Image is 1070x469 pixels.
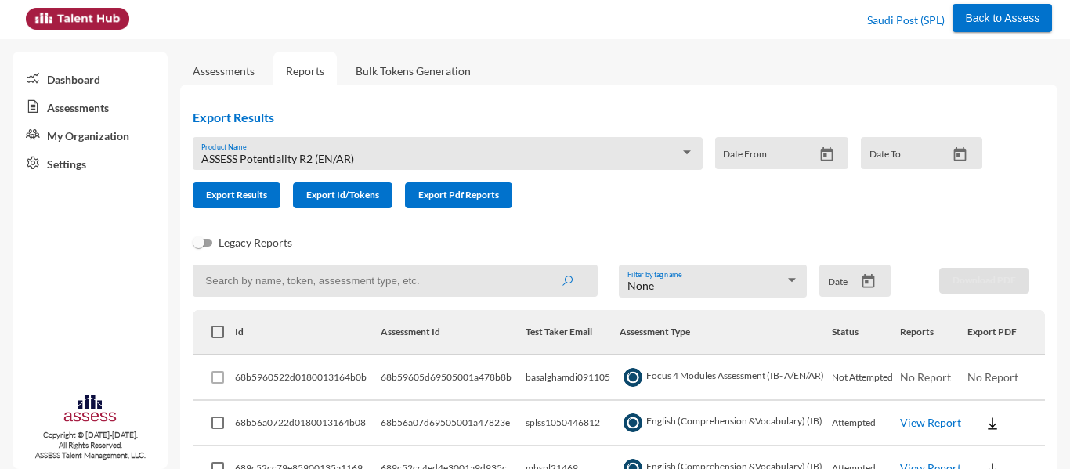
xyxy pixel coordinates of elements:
span: Export Pdf Reports [418,189,499,200]
span: Legacy Reports [219,233,292,252]
td: English (Comprehension &Vocabulary) (IB) [620,401,833,446]
span: None [627,279,654,292]
td: Focus 4 Modules Assessment (IB- A/EN/AR) [620,355,833,401]
button: Open calendar [855,273,882,290]
a: Assessments [13,92,168,121]
span: ASSESS Potentiality R2 (EN/AR) [201,152,354,165]
th: Assessment Id [381,310,526,355]
button: Back to Assess [953,4,1052,32]
a: Back to Assess [953,8,1052,25]
td: Not Attempted [832,355,899,401]
td: splss1050446812 [526,401,620,446]
span: Export Id/Tokens [306,189,379,200]
th: Status [832,310,899,355]
span: Back to Assess [965,12,1039,24]
a: Assessments [193,64,255,78]
img: assesscompany-logo.png [63,393,117,427]
a: Bulk Tokens Generation [343,52,483,90]
p: Copyright © [DATE]-[DATE]. All Rights Reserved. ASSESS Talent Management, LLC. [13,430,168,460]
button: Open calendar [946,146,974,163]
button: Export Pdf Reports [405,182,512,208]
input: Search by name, token, assessment type, etc. [193,265,598,297]
button: Download PDF [939,268,1029,294]
td: 68b59605d69505001a478b8b [381,355,526,401]
a: Dashboard [13,64,168,92]
td: basalghamdi091105 [526,355,620,401]
th: Reports [900,310,967,355]
span: No Report [900,370,951,384]
p: Saudi Post (SPL) [867,8,945,33]
span: Download PDF [953,274,1016,286]
a: Settings [13,149,168,177]
span: No Report [967,370,1018,384]
button: Export Results [193,182,280,208]
a: Reports [273,52,337,90]
span: Export Results [206,189,267,200]
td: 68b56a0722d0180013164b08 [235,401,381,446]
th: Export PDF [967,310,1045,355]
th: Test Taker Email [526,310,620,355]
button: Export Id/Tokens [293,182,392,208]
td: 68b5960522d0180013164b0b [235,355,381,401]
h2: Export Results [193,110,995,124]
th: Assessment Type [620,310,833,355]
td: Attempted [832,401,899,446]
button: Open calendar [813,146,840,163]
a: View Report [900,416,961,429]
td: 68b56a07d69505001a47823e [381,401,526,446]
a: My Organization [13,121,168,149]
th: Id [235,310,381,355]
